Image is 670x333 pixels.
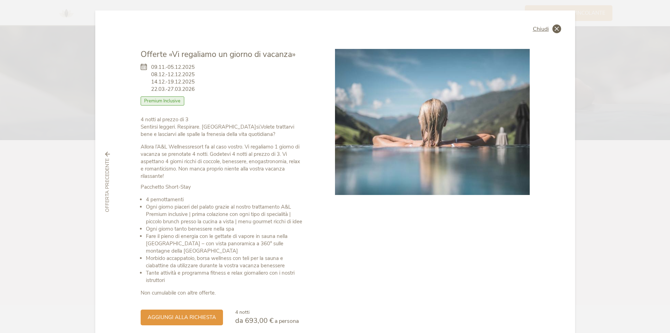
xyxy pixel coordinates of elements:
li: Tante attività e programma fitness e relax giornaliero con i nostri istruttori [146,269,304,284]
li: Fare il pieno di energia con le gettate di vapore in sauna nella [GEOGRAPHIC_DATA] – con vista pa... [146,233,304,255]
span: Premium Inclusive [141,96,185,106]
strong: Volete trattarvi bene e lasciarvi alle spalle la frenesia della vita quotidiana? [141,123,294,138]
p: Sentirsi leggeri. Respirare. [GEOGRAPHIC_DATA]si. [141,116,304,138]
strong: Pacchetto Short-Stay [141,183,191,190]
p: Allora l’A&L Wellnessresort fa al caso vostro. Vi regaliamo 1 giorno di vacanza se prenotate 4 no... [141,143,304,180]
li: Ogni giorno tanto benessere nella spa [146,225,304,233]
li: 4 pernottamenti [146,196,304,203]
span: 09.11.-05.12.2025 08.12.-12.12.2025 14.12.-19.12.2025 22.03.-27.03.2026 [151,64,195,93]
span: Offerte «Vi regaliamo un giorno di vacanza» [141,49,296,60]
strong: Non cumulabile con altre offerte. [141,289,216,296]
li: Morbido accappatoio, borsa wellness con teli per la sauna e ciabattine da utilizzare durante la v... [146,255,304,269]
li: Ogni giorno piaceri del palato grazie al nostro trattamento A&L Premium inclusive | prima colazio... [146,203,304,225]
span: Offerta precedente [104,158,111,212]
img: Offerte «Vi regaliamo un giorno di vacanza» [335,49,530,195]
strong: 4 notti al prezzo di 3 [141,116,188,123]
span: Chiudi [533,26,549,32]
